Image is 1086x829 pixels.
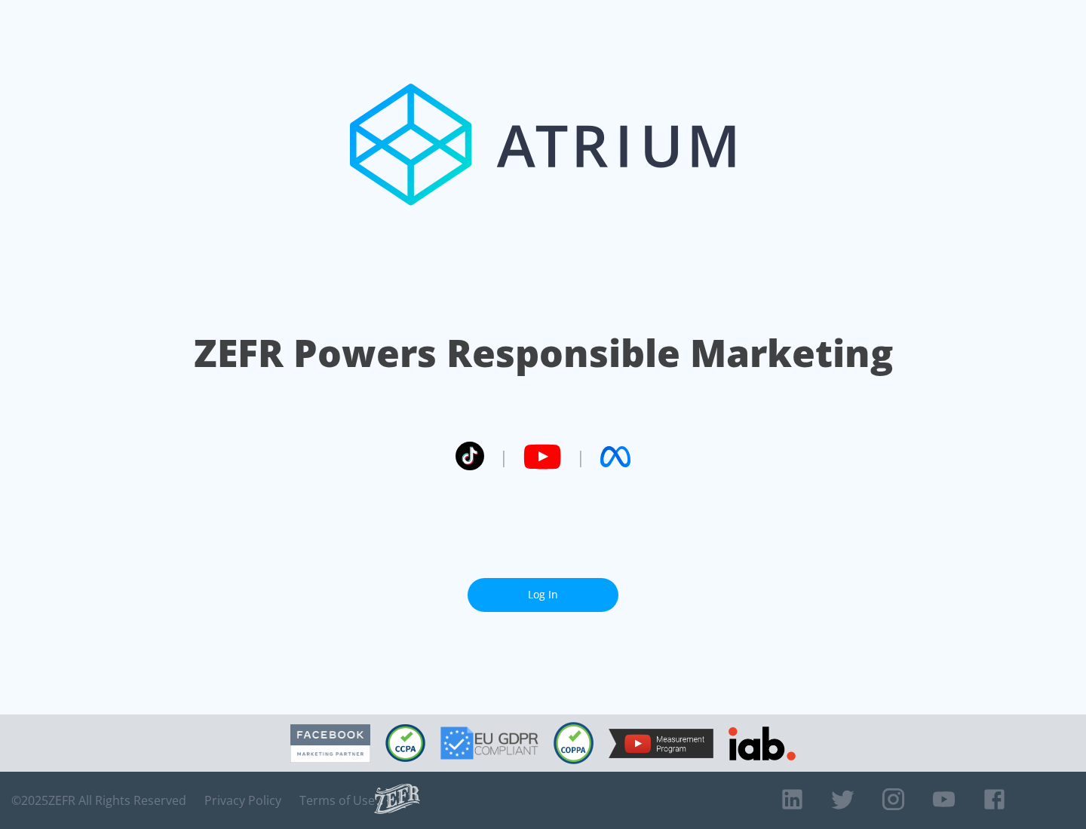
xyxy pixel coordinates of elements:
img: Facebook Marketing Partner [290,724,370,763]
h1: ZEFR Powers Responsible Marketing [194,327,893,379]
img: GDPR Compliant [440,727,538,760]
img: YouTube Measurement Program [609,729,713,758]
span: © 2025 ZEFR All Rights Reserved [11,793,186,808]
a: Terms of Use [299,793,375,808]
img: IAB [729,727,796,760]
span: | [576,445,585,468]
img: CCPA Compliant [385,724,425,762]
img: COPPA Compliant [554,722,594,764]
a: Log In [468,578,618,612]
span: | [499,445,508,468]
a: Privacy Policy [204,793,281,808]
